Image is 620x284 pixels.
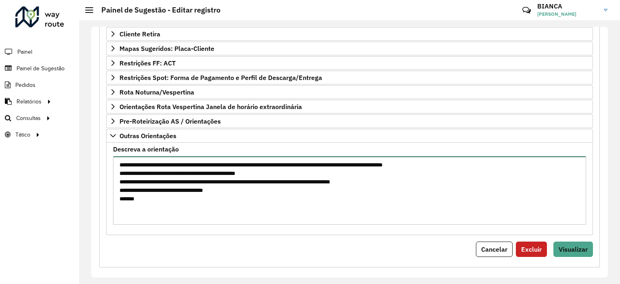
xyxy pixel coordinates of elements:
span: Tático [15,130,30,139]
a: Outras Orientações [106,129,593,143]
a: Pre-Roteirização AS / Orientações [106,114,593,128]
span: Painel de Sugestão [17,64,65,73]
div: Outras Orientações [106,143,593,235]
button: Excluir [516,242,547,257]
span: Visualizar [559,245,588,253]
button: Cancelar [476,242,513,257]
span: Consultas [16,114,41,122]
span: Painel [17,48,32,56]
span: Outras Orientações [119,133,176,139]
a: Contato Rápido [518,2,535,19]
span: Excluir [521,245,542,253]
label: Descreva a orientação [113,144,179,154]
span: Pre-Roteirização AS / Orientações [119,118,221,124]
h3: BIANCA [537,2,598,10]
span: Relatórios [17,97,42,106]
a: Cliente Retira [106,27,593,41]
a: Orientações Rota Vespertina Janela de horário extraordinária [106,100,593,114]
a: Restrições Spot: Forma de Pagamento e Perfil de Descarga/Entrega [106,71,593,84]
span: Restrições FF: ACT [119,60,176,66]
span: Cliente Retira [119,31,160,37]
span: Cancelar [481,245,507,253]
button: Visualizar [553,242,593,257]
span: Pedidos [15,81,36,89]
span: [PERSON_NAME] [537,11,598,18]
h2: Painel de Sugestão - Editar registro [93,6,220,15]
a: Rota Noturna/Vespertina [106,85,593,99]
a: Restrições FF: ACT [106,56,593,70]
span: Rota Noturna/Vespertina [119,89,194,95]
span: Restrições Spot: Forma de Pagamento e Perfil de Descarga/Entrega [119,74,322,81]
span: Orientações Rota Vespertina Janela de horário extraordinária [119,103,302,110]
a: Mapas Sugeridos: Placa-Cliente [106,42,593,55]
span: Mapas Sugeridos: Placa-Cliente [119,45,214,52]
